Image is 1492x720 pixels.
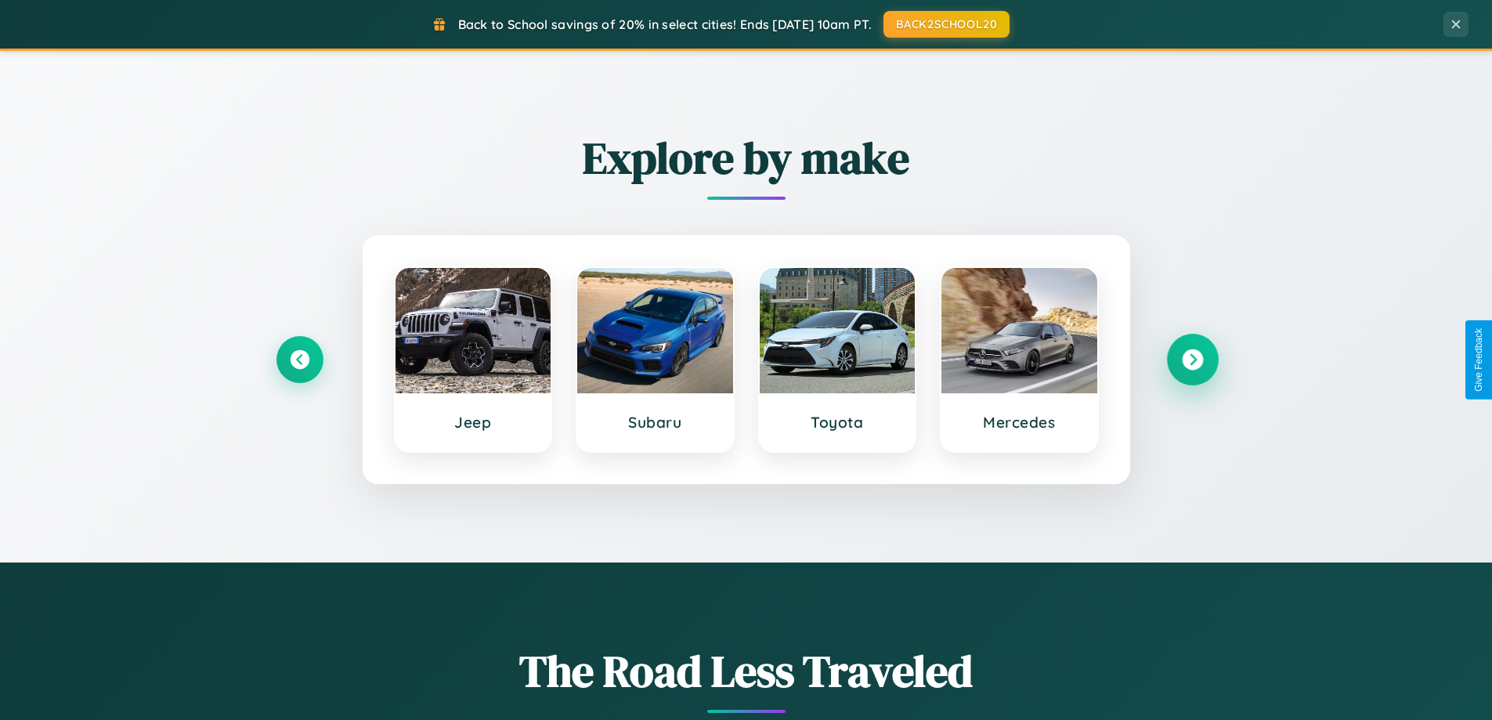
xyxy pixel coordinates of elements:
[411,413,536,432] h3: Jeep
[276,128,1216,188] h2: Explore by make
[883,11,1010,38] button: BACK2SCHOOL20
[276,641,1216,701] h1: The Road Less Traveled
[957,413,1082,432] h3: Mercedes
[1473,328,1484,392] div: Give Feedback
[458,16,872,32] span: Back to School savings of 20% in select cities! Ends [DATE] 10am PT.
[775,413,900,432] h3: Toyota
[593,413,717,432] h3: Subaru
